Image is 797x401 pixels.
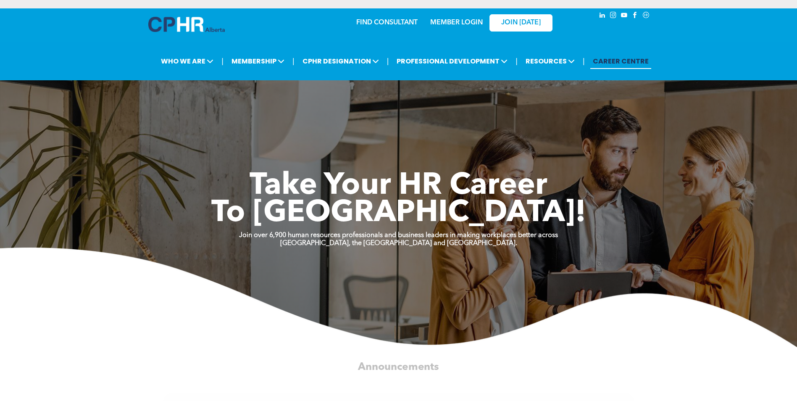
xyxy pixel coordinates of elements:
span: PROFESSIONAL DEVELOPMENT [394,53,510,69]
span: RESOURCES [523,53,577,69]
a: instagram [609,11,618,22]
a: youtube [620,11,629,22]
a: MEMBER LOGIN [430,19,483,26]
a: Social network [642,11,651,22]
span: MEMBERSHIP [229,53,287,69]
span: WHO WE ARE [158,53,216,69]
li: | [387,53,389,70]
strong: [GEOGRAPHIC_DATA], the [GEOGRAPHIC_DATA] and [GEOGRAPHIC_DATA]. [280,240,517,247]
a: FIND CONSULTANT [356,19,418,26]
li: | [292,53,295,70]
span: To [GEOGRAPHIC_DATA]! [211,198,586,229]
li: | [583,53,585,70]
span: Take Your HR Career [250,171,547,201]
li: | [516,53,518,70]
span: Announcements [358,362,439,372]
li: | [221,53,224,70]
a: CAREER CENTRE [590,53,651,69]
a: linkedin [598,11,607,22]
a: facebook [631,11,640,22]
strong: Join over 6,900 human resources professionals and business leaders in making workplaces better ac... [239,232,558,239]
span: CPHR DESIGNATION [300,53,381,69]
a: JOIN [DATE] [489,14,552,32]
img: A blue and white logo for cp alberta [148,17,225,32]
span: JOIN [DATE] [501,19,541,27]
